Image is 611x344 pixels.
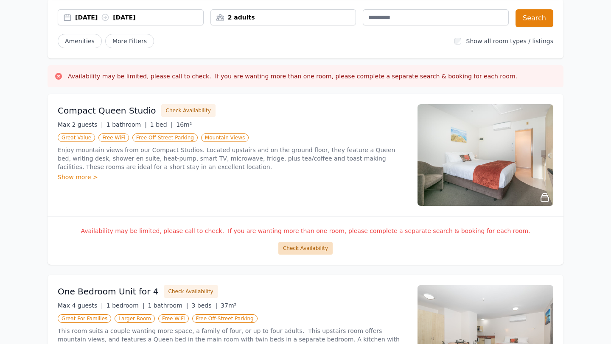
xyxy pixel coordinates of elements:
span: Free Off-Street Parking [132,133,198,142]
span: Free WiFi [158,314,189,323]
span: Free Off-Street Parking [192,314,258,323]
div: 2 adults [211,13,356,22]
span: 1 bed | [150,121,173,128]
h3: Availability may be limited, please call to check. If you are wanting more than one room, please ... [68,72,517,80]
button: Amenities [58,34,102,48]
button: Search [516,9,553,27]
label: Show all room types / listings [466,38,553,44]
span: 1 bathroom | [148,302,188,309]
span: Great Value [58,133,95,142]
span: Mountain Views [201,133,249,142]
button: Check Availability [278,242,333,255]
span: Max 4 guests | [58,302,103,309]
span: More Filters [105,34,154,48]
span: Free WiFi [98,133,129,142]
h3: One Bedroom Unit for 4 [58,286,159,297]
button: Check Availability [164,285,218,298]
span: Larger Room [115,314,155,323]
span: 16m² [176,121,192,128]
div: [DATE] [DATE] [75,13,203,22]
button: Check Availability [161,104,216,117]
span: 37m² [221,302,236,309]
span: 1 bedroom | [107,302,145,309]
div: Show more > [58,173,407,181]
span: Great For Families [58,314,111,323]
span: 1 bathroom | [107,121,147,128]
span: 3 beds | [191,302,217,309]
p: Availability may be limited, please call to check. If you are wanting more than one room, please ... [58,227,553,235]
p: Enjoy mountain views from our Compact Studios. Located upstairs and on the ground floor, they fea... [58,146,407,171]
h3: Compact Queen Studio [58,105,156,117]
span: Max 2 guests | [58,121,103,128]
